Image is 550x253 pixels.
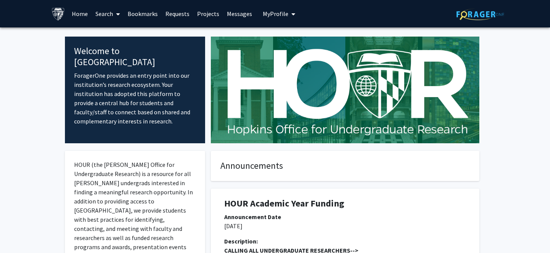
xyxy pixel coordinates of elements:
p: [DATE] [224,221,466,231]
h4: Announcements [220,160,470,171]
img: Johns Hopkins University Logo [52,7,65,21]
h1: HOUR Academic Year Funding [224,198,466,209]
a: Bookmarks [124,0,162,27]
p: ForagerOne provides an entry point into our institution’s research ecosystem. Your institution ha... [74,71,196,126]
div: Announcement Date [224,212,466,221]
img: ForagerOne Logo [456,8,504,20]
div: Description: [224,237,466,246]
a: Home [68,0,92,27]
img: Cover Image [211,37,479,143]
span: My Profile [263,10,288,18]
iframe: Chat [6,219,32,247]
a: Requests [162,0,193,27]
a: Messages [223,0,256,27]
a: Projects [193,0,223,27]
h4: Welcome to [GEOGRAPHIC_DATA] [74,46,196,68]
a: Search [92,0,124,27]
